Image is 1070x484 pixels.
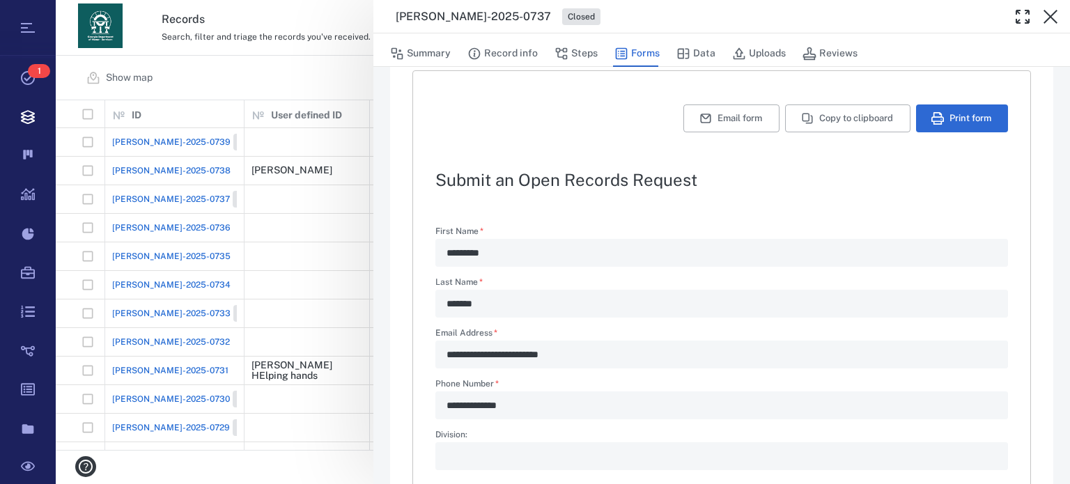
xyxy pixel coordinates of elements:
[435,380,1008,391] label: Phone Number
[435,442,1008,470] div: Division:
[555,40,598,67] button: Steps
[676,40,715,67] button: Data
[396,8,551,25] h3: [PERSON_NAME]-2025-0737
[31,10,60,22] span: Help
[435,239,1008,267] div: First Name
[28,64,50,78] span: 1
[683,104,780,132] button: Email form
[435,290,1008,318] div: Last Name
[785,104,910,132] button: Copy to clipboard
[435,227,1008,239] label: First Name
[435,391,1008,419] div: Phone Number
[614,40,660,67] button: Forms
[435,341,1008,368] div: Email Address
[1009,3,1037,31] button: Toggle Fullscreen
[435,430,1008,442] label: Division:
[565,11,598,23] span: Closed
[435,329,1008,341] label: Email Address
[732,40,786,67] button: Uploads
[435,278,1008,290] label: Last Name
[467,40,538,67] button: Record info
[390,40,451,67] button: Summary
[1037,3,1064,31] button: Close
[916,104,1008,132] button: Print form
[802,40,858,67] button: Reviews
[435,171,1008,188] h2: Submit an Open Records Request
